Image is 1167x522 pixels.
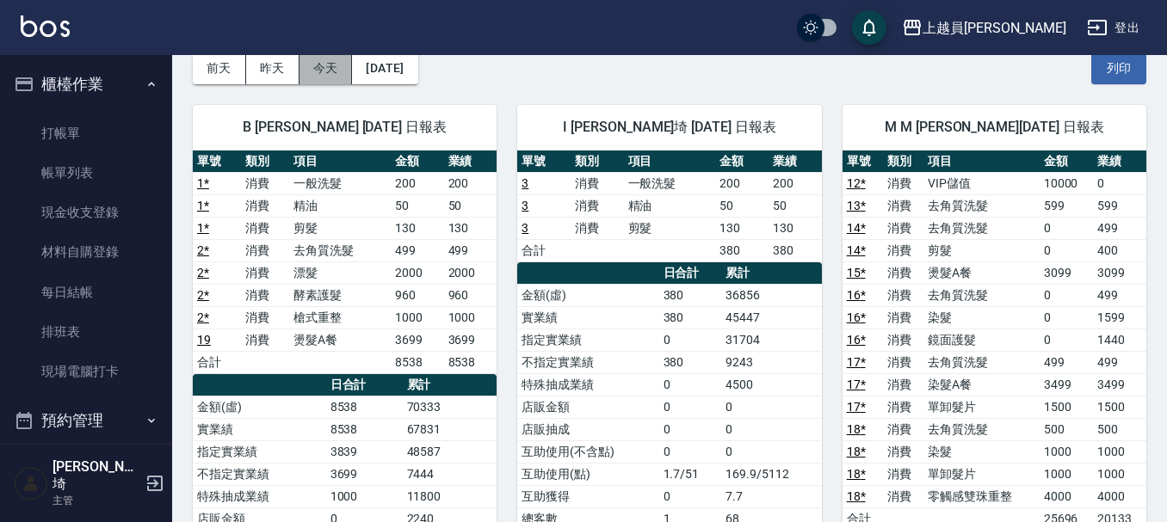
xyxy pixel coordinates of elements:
[923,239,1039,261] td: 剪髮
[1040,150,1093,173] th: 金額
[769,150,822,173] th: 業績
[923,351,1039,373] td: 去角質洗髮
[883,373,923,396] td: 消費
[289,194,391,217] td: 精油
[883,329,923,351] td: 消費
[391,239,444,261] td: 499
[624,194,716,217] td: 精油
[1040,172,1093,194] td: 10000
[721,463,822,485] td: 169.9/5112
[289,261,391,284] td: 漂髮
[193,396,326,418] td: 金額(虛)
[659,396,721,418] td: 0
[659,351,721,373] td: 380
[769,172,822,194] td: 200
[391,150,444,173] th: 金額
[1040,418,1093,440] td: 500
[843,150,883,173] th: 單號
[923,284,1039,306] td: 去角質洗髮
[246,52,299,84] button: 昨天
[522,221,528,235] a: 3
[715,217,769,239] td: 130
[326,463,403,485] td: 3699
[241,150,289,173] th: 類別
[193,150,241,173] th: 單號
[624,172,716,194] td: 一般洗髮
[289,239,391,261] td: 去角質洗髮
[193,52,246,84] button: 前天
[883,440,923,463] td: 消費
[721,440,822,463] td: 0
[721,329,822,351] td: 31704
[241,306,289,329] td: 消費
[241,172,289,194] td: 消費
[571,194,624,217] td: 消費
[1040,194,1093,217] td: 599
[241,194,289,217] td: 消費
[769,194,822,217] td: 50
[517,440,658,463] td: 互助使用(不含點)
[883,463,923,485] td: 消費
[7,352,165,391] a: 現場電腦打卡
[1040,261,1093,284] td: 3099
[538,119,800,136] span: I [PERSON_NAME]埼 [DATE] 日報表
[213,119,476,136] span: B [PERSON_NAME] [DATE] 日報表
[241,329,289,351] td: 消費
[1091,52,1146,84] button: 列印
[1040,440,1093,463] td: 1000
[326,485,403,507] td: 1000
[7,398,165,443] button: 預約管理
[571,150,624,173] th: 類別
[895,10,1073,46] button: 上越員[PERSON_NAME]
[193,150,497,374] table: a dense table
[883,284,923,306] td: 消費
[444,261,497,284] td: 2000
[1040,351,1093,373] td: 499
[923,418,1039,440] td: 去角質洗髮
[883,396,923,418] td: 消費
[289,217,391,239] td: 剪髮
[522,176,528,190] a: 3
[299,52,353,84] button: 今天
[444,194,497,217] td: 50
[193,440,326,463] td: 指定實業績
[721,351,822,373] td: 9243
[883,239,923,261] td: 消費
[1093,284,1146,306] td: 499
[517,150,571,173] th: 單號
[1093,261,1146,284] td: 3099
[7,232,165,272] a: 材料自購登錄
[444,239,497,261] td: 499
[289,306,391,329] td: 槍式重整
[659,329,721,351] td: 0
[624,217,716,239] td: 剪髮
[923,194,1039,217] td: 去角質洗髮
[659,373,721,396] td: 0
[923,373,1039,396] td: 染髮A餐
[391,261,444,284] td: 2000
[403,463,497,485] td: 7444
[391,217,444,239] td: 130
[852,10,886,45] button: save
[391,306,444,329] td: 1000
[659,463,721,485] td: 1.7/51
[1093,418,1146,440] td: 500
[517,485,658,507] td: 互助獲得
[923,217,1039,239] td: 去角質洗髮
[883,351,923,373] td: 消費
[883,485,923,507] td: 消費
[444,172,497,194] td: 200
[1093,373,1146,396] td: 3499
[923,440,1039,463] td: 染髮
[7,443,165,488] button: 報表及分析
[923,150,1039,173] th: 項目
[1093,396,1146,418] td: 1500
[624,150,716,173] th: 項目
[715,194,769,217] td: 50
[1093,217,1146,239] td: 499
[769,239,822,261] td: 380
[769,217,822,239] td: 130
[444,217,497,239] td: 130
[1093,306,1146,329] td: 1599
[1040,463,1093,485] td: 1000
